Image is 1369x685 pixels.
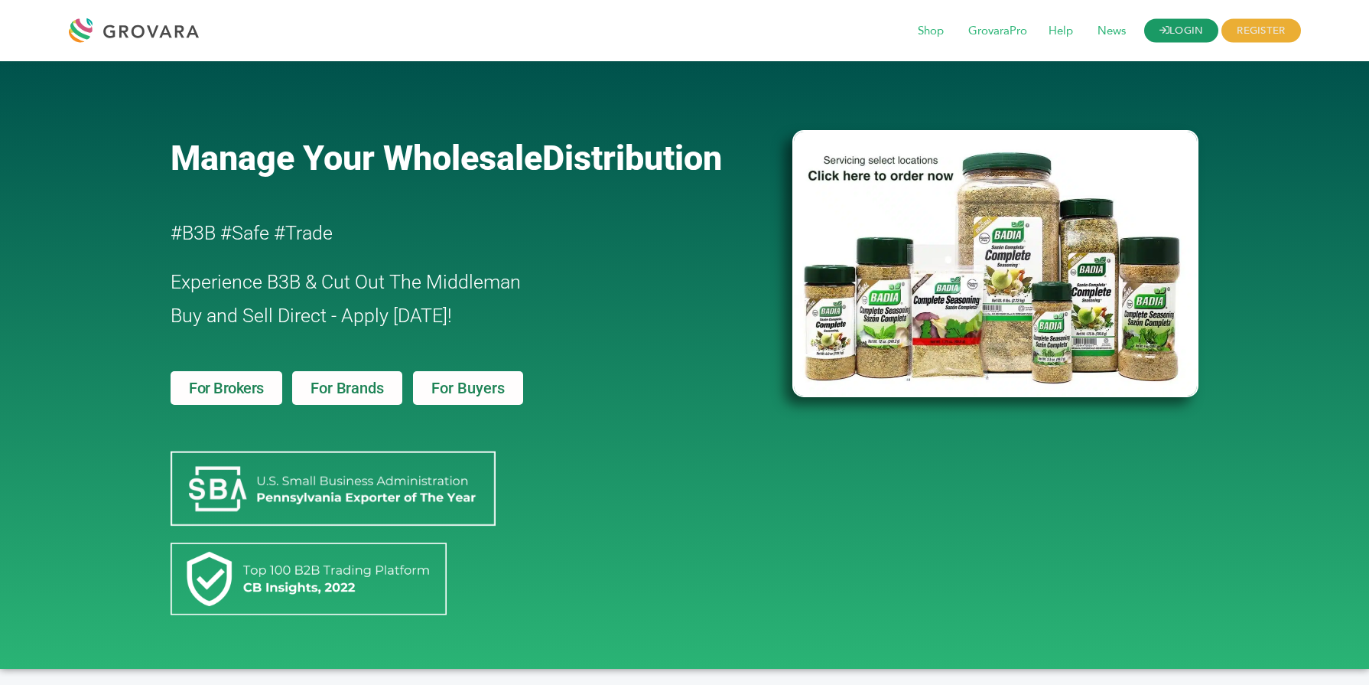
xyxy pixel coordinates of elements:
span: For Brands [311,380,383,396]
a: Manage Your WholesaleDistribution [171,138,767,178]
a: For Brokers [171,371,282,405]
a: News [1087,23,1136,40]
span: Distribution [542,138,722,178]
a: Help [1038,23,1084,40]
span: REGISTER [1221,19,1300,43]
h2: #B3B #Safe #Trade [171,217,704,250]
a: For Buyers [413,371,523,405]
span: Shop [907,17,954,46]
span: For Buyers [431,380,505,396]
a: Shop [907,23,954,40]
a: For Brands [292,371,402,405]
span: Buy and Sell Direct - Apply [DATE]! [171,305,452,327]
span: For Brokers [189,380,264,396]
a: GrovaraPro [958,23,1038,40]
span: GrovaraPro [958,17,1038,46]
span: Experience B3B & Cut Out The Middleman [171,271,521,293]
span: Help [1038,17,1084,46]
a: LOGIN [1144,19,1219,43]
span: Manage Your Wholesale [171,138,542,178]
span: News [1087,17,1136,46]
